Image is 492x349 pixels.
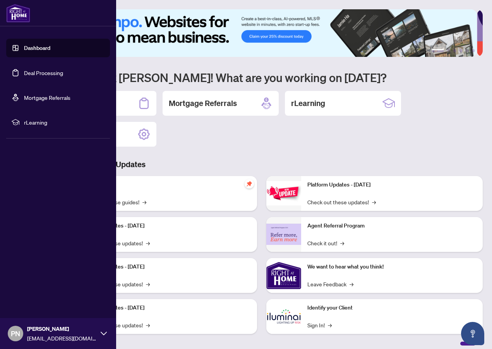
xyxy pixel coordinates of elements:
[266,258,301,293] img: We want to hear what you think!
[27,334,97,342] span: [EMAIL_ADDRESS][DOMAIN_NAME]
[461,322,484,345] button: Open asap
[453,49,456,52] button: 3
[307,239,344,247] a: Check it out!→
[307,222,477,230] p: Agent Referral Program
[81,263,251,271] p: Platform Updates - [DATE]
[11,328,20,339] span: PN
[307,198,376,206] a: Check out these updates!→
[372,198,376,206] span: →
[40,70,483,85] h1: Welcome back [PERSON_NAME]! What are you working on [DATE]?
[81,222,251,230] p: Platform Updates - [DATE]
[146,321,150,329] span: →
[432,49,444,52] button: 1
[142,198,146,206] span: →
[245,179,254,188] span: pushpin
[146,280,150,288] span: →
[307,304,477,312] p: Identify your Client
[307,263,477,271] p: We want to hear what you think!
[24,94,70,101] a: Mortgage Referrals
[169,98,237,109] h2: Mortgage Referrals
[24,118,105,127] span: rLearning
[266,224,301,245] img: Agent Referral Program
[266,299,301,334] img: Identify your Client
[466,49,469,52] button: 5
[6,4,30,22] img: logo
[307,321,332,329] a: Sign In!→
[350,280,353,288] span: →
[472,49,475,52] button: 6
[81,181,251,189] p: Self-Help
[459,49,463,52] button: 4
[307,181,477,189] p: Platform Updates - [DATE]
[24,44,50,51] a: Dashboard
[24,69,63,76] a: Deal Processing
[328,321,332,329] span: →
[340,239,344,247] span: →
[146,239,150,247] span: →
[447,49,450,52] button: 2
[81,304,251,312] p: Platform Updates - [DATE]
[27,325,97,333] span: [PERSON_NAME]
[40,159,483,170] h3: Brokerage & Industry Updates
[40,9,477,57] img: Slide 0
[291,98,325,109] h2: rLearning
[266,181,301,205] img: Platform Updates - June 23, 2025
[307,280,353,288] a: Leave Feedback→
